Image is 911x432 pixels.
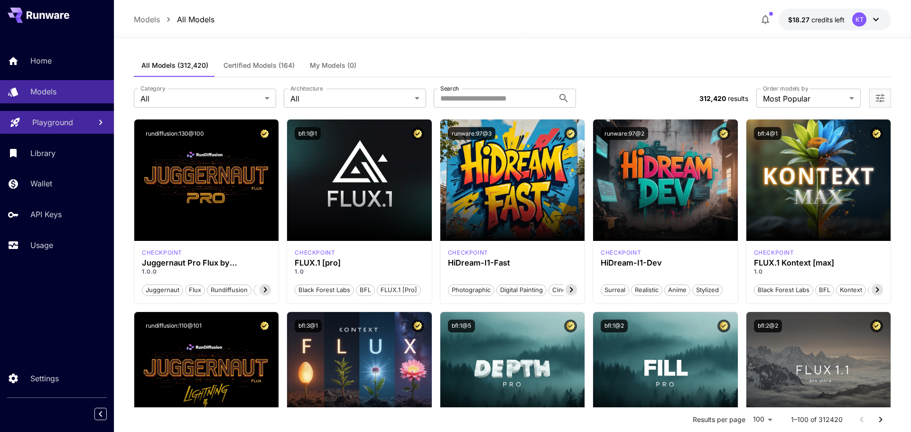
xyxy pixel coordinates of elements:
button: Open more filters [874,92,886,104]
span: Realistic [632,285,662,295]
p: API Keys [30,209,62,220]
span: Digital Painting [497,285,546,295]
button: Certified Model – Vetted for best performance and includes a commercial license. [717,320,730,332]
span: rundiffusion [207,285,251,295]
span: credits left [811,16,845,24]
span: BFL [816,285,834,295]
button: Realistic [631,284,662,296]
button: Certified Model – Vetted for best performance and includes a commercial license. [717,127,730,140]
h3: FLUX.1 Kontext [max] [754,258,883,267]
button: bfl:1@2 [601,320,628,332]
p: Playground [32,117,73,128]
span: Stylized [693,285,722,295]
label: Order models by [763,84,808,92]
button: rundiffusion:130@100 [142,127,208,140]
div: HiDream Dev [601,248,641,257]
p: Usage [30,239,53,251]
button: BFL [356,284,375,296]
button: Black Forest Labs [295,284,354,296]
p: Library [30,147,56,159]
span: BFL [356,285,374,295]
button: BFL [815,284,834,296]
div: KT [852,12,866,27]
button: FLUX.1 [pro] [377,284,421,296]
p: 1.0 [754,267,883,276]
button: Cinematic [548,284,585,296]
h3: HiDream-I1-Dev [601,258,730,267]
button: bfl:1@1 [295,127,321,140]
p: Wallet [30,178,52,189]
button: Collapse sidebar [94,408,107,420]
p: checkpoint [142,248,182,257]
span: Anime [665,285,690,295]
p: Results per page [693,415,745,424]
button: Certified Model – Vetted for best performance and includes a commercial license. [870,320,883,332]
button: flux [185,284,205,296]
span: My Models (0) [310,61,356,70]
button: Anime [664,284,690,296]
span: Kontext [837,285,865,295]
button: Certified Model – Vetted for best performance and includes a commercial license. [258,320,271,332]
button: Certified Model – Vetted for best performance and includes a commercial license. [258,127,271,140]
div: Collapse sidebar [102,405,114,423]
p: 1.0 [295,267,424,276]
div: FLUX.1 D [142,248,182,257]
span: Photographic [448,285,494,295]
div: $18.2681 [788,15,845,25]
span: All Models (312,420) [141,61,208,70]
div: 100 [749,413,776,426]
span: FLUX.1 [pro] [377,285,420,295]
p: checkpoint [754,248,794,257]
button: rundiffusion:110@101 [142,320,205,332]
label: Search [440,84,459,92]
button: $18.2681KT [779,9,891,30]
div: FLUX.1 Kontext [max] [754,248,794,257]
p: 1.0.0 [142,267,271,276]
button: Certified Model – Vetted for best performance and includes a commercial license. [411,127,424,140]
button: Go to next page [871,410,890,429]
span: Black Forest Labs [754,285,813,295]
button: Black Forest Labs [754,284,813,296]
p: Models [134,14,160,25]
p: Settings [30,373,59,384]
span: juggernaut [142,285,183,295]
button: Kontext [836,284,866,296]
a: All Models [177,14,214,25]
span: $18.27 [788,16,811,24]
span: Certified Models (164) [223,61,295,70]
p: 1–100 of 312420 [791,415,843,424]
span: pro [254,285,270,295]
span: Black Forest Labs [295,285,353,295]
span: 312,420 [699,94,726,102]
span: Surreal [601,285,629,295]
span: flux [186,285,205,295]
h3: HiDream-I1-Fast [448,258,577,267]
button: runware:97@2 [601,127,648,140]
button: Certified Model – Vetted for best performance and includes a commercial license. [564,127,577,140]
button: Surreal [601,284,629,296]
span: Most Popular [763,93,846,104]
button: Certified Model – Vetted for best performance and includes a commercial license. [564,320,577,332]
span: All [290,93,411,104]
nav: breadcrumb [134,14,214,25]
button: rundiffusion [207,284,251,296]
button: juggernaut [142,284,183,296]
span: All [140,93,261,104]
button: Certified Model – Vetted for best performance and includes a commercial license. [870,127,883,140]
span: results [728,94,748,102]
p: checkpoint [601,248,641,257]
p: Home [30,55,52,66]
button: Certified Model – Vetted for best performance and includes a commercial license. [411,320,424,332]
button: Digital Painting [496,284,547,296]
p: Models [30,86,56,97]
button: pro [253,284,271,296]
p: checkpoint [448,248,488,257]
button: bfl:4@1 [754,127,781,140]
button: Stylized [692,284,723,296]
h3: FLUX.1 [pro] [295,258,424,267]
